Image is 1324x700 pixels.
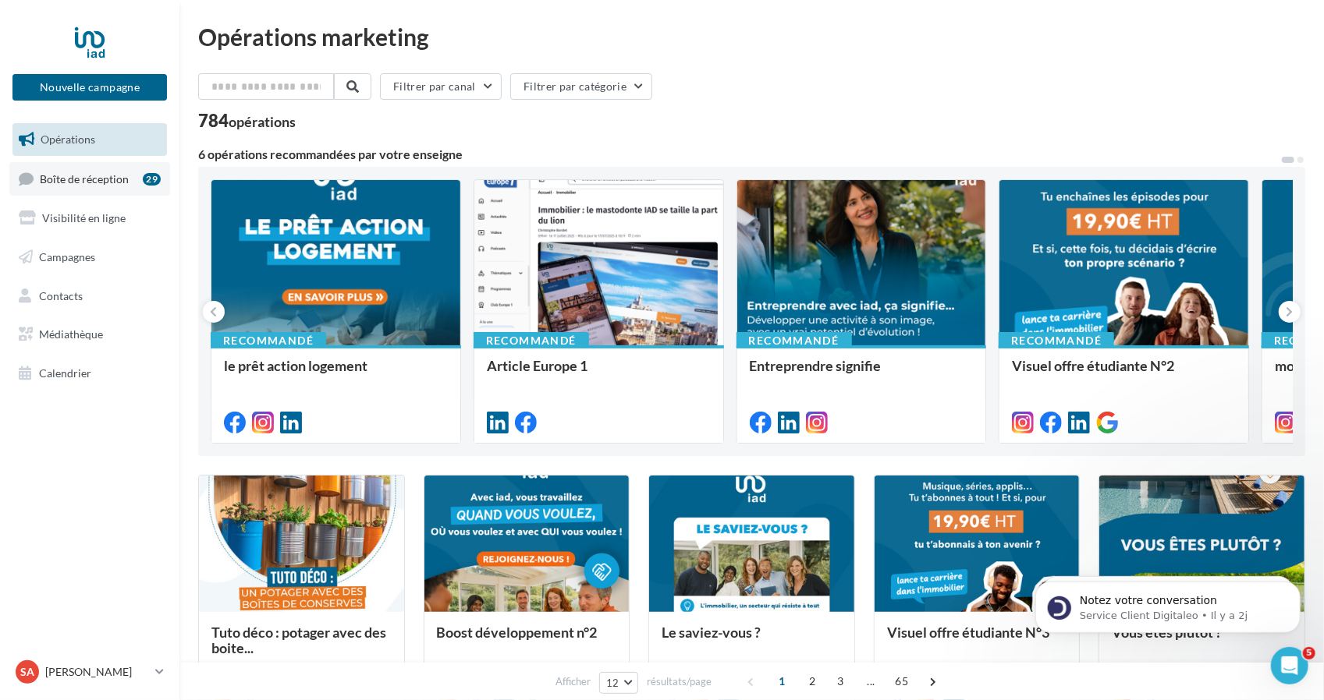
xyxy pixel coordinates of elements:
[606,677,619,689] span: 12
[211,332,326,349] div: Recommandé
[211,624,386,656] span: Tuto déco : potager avec des boite...
[20,664,34,680] span: SA
[39,250,95,263] span: Campagnes
[887,624,1049,641] span: Visuel offre étudiante N°3
[800,669,825,694] span: 2
[599,672,639,694] button: 12
[198,148,1280,161] div: 6 opérations recommandées par votre enseigne
[12,74,167,101] button: Nouvelle campagne
[9,202,170,235] a: Visibilité en ligne
[39,288,83,302] span: Contacts
[1012,549,1324,658] iframe: Intercom notifications message
[229,115,296,129] div: opérations
[858,669,883,694] span: ...
[828,669,853,694] span: 3
[556,674,591,689] span: Afficher
[750,357,882,374] span: Entreprendre signifie
[198,25,1305,48] div: Opérations marketing
[143,173,161,186] div: 29
[224,357,367,374] span: le prêt action logement
[647,674,712,689] span: résultats/page
[437,624,598,641] span: Boost développement n°2
[474,332,589,349] div: Recommandé
[45,664,149,680] p: [PERSON_NAME]
[9,280,170,313] a: Contacts
[40,171,129,185] span: Boîte de réception
[1303,647,1315,659] span: 5
[12,657,167,687] a: SA [PERSON_NAME]
[9,123,170,156] a: Opérations
[1271,647,1308,684] iframe: Intercom live chat
[889,669,914,694] span: 65
[999,332,1114,349] div: Recommandé
[9,162,170,196] a: Boîte de réception29
[9,357,170,390] a: Calendrier
[39,366,91,380] span: Calendrier
[42,211,126,224] span: Visibilité en ligne
[9,241,170,274] a: Campagnes
[380,73,502,100] button: Filtrer par canal
[487,357,587,374] span: Article Europe 1
[41,133,95,146] span: Opérations
[9,318,170,351] a: Médiathèque
[1012,357,1174,374] span: Visuel offre étudiante N°2
[510,73,652,100] button: Filtrer par catégorie
[769,669,794,694] span: 1
[737,332,852,349] div: Recommandé
[662,624,761,641] span: Le saviez-vous ?
[39,327,103,341] span: Médiathèque
[198,112,296,129] div: 784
